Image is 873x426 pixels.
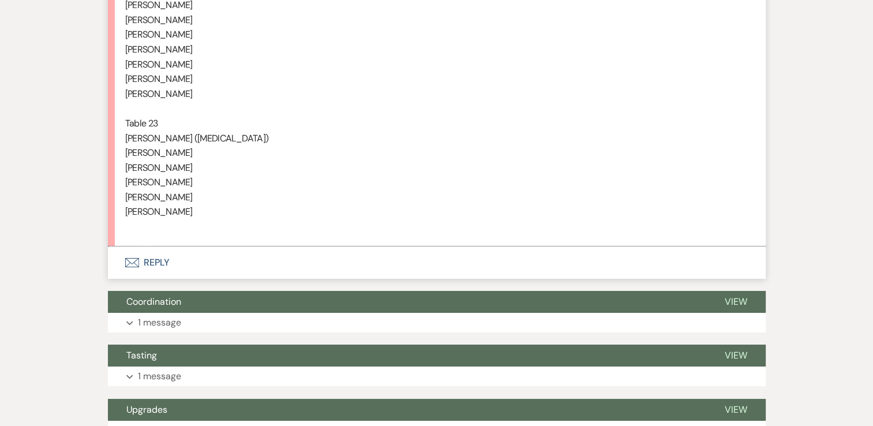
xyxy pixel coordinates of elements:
span: [PERSON_NAME] [125,73,193,85]
span: [PERSON_NAME] [125,58,193,70]
span: Upgrades [126,403,167,416]
span: [PERSON_NAME] [125,147,193,159]
span: [PERSON_NAME] [125,176,193,188]
span: [PERSON_NAME] [125,28,193,40]
span: View [725,403,747,416]
button: View [706,345,766,367]
span: [PERSON_NAME] [125,43,193,55]
p: 1 message [138,369,181,384]
button: 1 message [108,313,766,332]
span: [PERSON_NAME] [125,88,193,100]
button: 1 message [108,367,766,386]
button: Reply [108,246,766,279]
button: View [706,399,766,421]
span: [PERSON_NAME] ([MEDICAL_DATA]) [125,132,269,144]
span: View [725,349,747,361]
span: Coordination [126,296,181,308]
button: View [706,291,766,313]
p: 1 message [138,315,181,330]
span: View [725,296,747,308]
button: Coordination [108,291,706,313]
span: Table 23 [125,117,158,129]
span: [PERSON_NAME] [125,162,193,174]
span: [PERSON_NAME] [125,191,193,203]
span: [PERSON_NAME] [125,14,193,26]
span: Tasting [126,349,157,361]
button: Tasting [108,345,706,367]
span: [PERSON_NAME] [125,205,193,218]
button: Upgrades [108,399,706,421]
